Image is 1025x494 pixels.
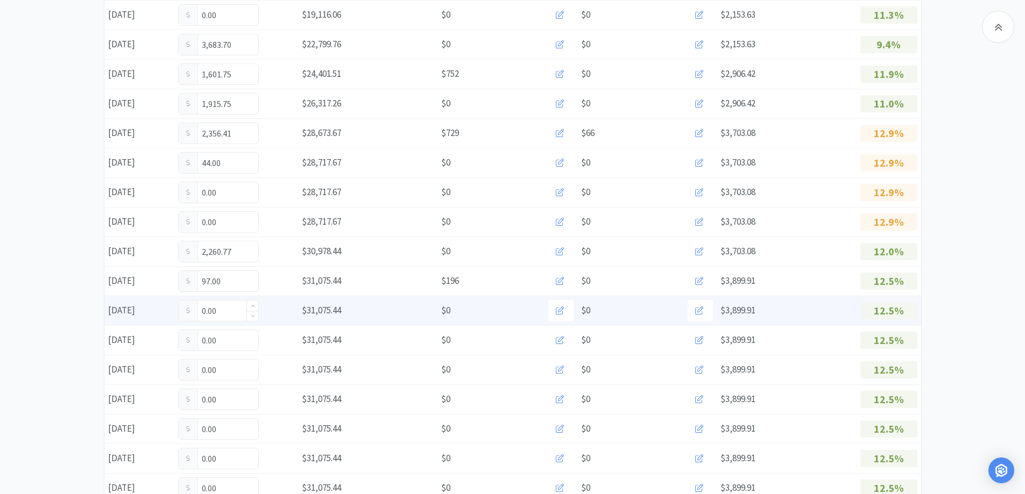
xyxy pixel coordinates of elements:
[581,126,595,140] span: $66
[104,33,174,55] div: [DATE]
[302,363,341,375] span: $31,075.44
[581,392,590,406] span: $0
[104,447,174,469] div: [DATE]
[860,36,917,53] p: 9.4%
[441,303,450,318] span: $0
[441,214,450,229] span: $0
[581,362,590,377] span: $0
[860,66,917,83] p: 11.9%
[720,156,755,168] span: $3,703.08
[104,240,174,262] div: [DATE]
[302,423,341,434] span: $31,075.44
[988,457,1014,483] div: Open Intercom Messenger
[860,450,917,467] p: 12.5%
[860,213,917,231] p: 12.9%
[104,152,174,174] div: [DATE]
[302,68,341,80] span: $24,401.51
[581,333,590,347] span: $0
[720,482,755,493] span: $3,899.91
[302,156,341,168] span: $28,717.67
[302,127,341,139] span: $28,673.67
[860,243,917,260] p: 12.0%
[720,452,755,464] span: $3,899.91
[302,334,341,346] span: $31,075.44
[720,216,755,227] span: $3,703.08
[441,67,459,81] span: $752
[441,185,450,199] span: $0
[581,155,590,170] span: $0
[720,304,755,316] span: $3,899.91
[302,275,341,287] span: $31,075.44
[302,97,341,109] span: $26,317.26
[441,274,459,288] span: $196
[104,329,174,351] div: [DATE]
[104,211,174,233] div: [DATE]
[720,9,755,20] span: $2,153.63
[581,451,590,466] span: $0
[581,214,590,229] span: $0
[581,274,590,288] span: $0
[251,314,255,318] i: icon: down
[302,245,341,257] span: $30,978.44
[104,63,174,85] div: [DATE]
[860,6,917,24] p: 11.3%
[302,216,341,227] span: $28,717.67
[302,393,341,405] span: $31,075.44
[104,418,174,440] div: [DATE]
[302,482,341,493] span: $31,075.44
[441,96,450,111] span: $0
[720,334,755,346] span: $3,899.91
[720,127,755,139] span: $3,703.08
[302,186,341,198] span: $28,717.67
[441,333,450,347] span: $0
[104,181,174,203] div: [DATE]
[581,244,590,259] span: $0
[720,393,755,405] span: $3,899.91
[860,125,917,142] p: 12.9%
[581,8,590,22] span: $0
[104,4,174,26] div: [DATE]
[581,67,590,81] span: $0
[441,37,450,52] span: $0
[860,184,917,201] p: 12.9%
[581,96,590,111] span: $0
[720,363,755,375] span: $3,899.91
[720,245,755,257] span: $3,703.08
[302,38,341,50] span: $22,799.76
[860,420,917,438] p: 12.5%
[581,37,590,52] span: $0
[251,304,255,308] i: icon: up
[720,97,755,109] span: $2,906.42
[441,392,450,406] span: $0
[860,332,917,349] p: 12.5%
[104,122,174,144] div: [DATE]
[720,186,755,198] span: $3,703.08
[247,311,258,321] span: Decrease Value
[581,303,590,318] span: $0
[302,9,341,20] span: $19,116.06
[104,299,174,321] div: [DATE]
[302,304,341,316] span: $31,075.44
[860,95,917,112] p: 11.0%
[720,275,755,287] span: $3,899.91
[441,421,450,436] span: $0
[581,185,590,199] span: $0
[720,38,755,50] span: $2,153.63
[860,361,917,378] p: 12.5%
[860,302,917,319] p: 12.5%
[860,154,917,171] p: 12.9%
[720,423,755,434] span: $3,899.91
[441,244,450,259] span: $0
[441,155,450,170] span: $0
[247,300,258,311] span: Increase Value
[302,452,341,464] span: $31,075.44
[860,273,917,290] p: 12.5%
[104,270,174,292] div: [DATE]
[860,391,917,408] p: 12.5%
[441,451,450,466] span: $0
[581,421,590,436] span: $0
[441,8,450,22] span: $0
[104,359,174,381] div: [DATE]
[441,126,459,140] span: $729
[104,92,174,114] div: [DATE]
